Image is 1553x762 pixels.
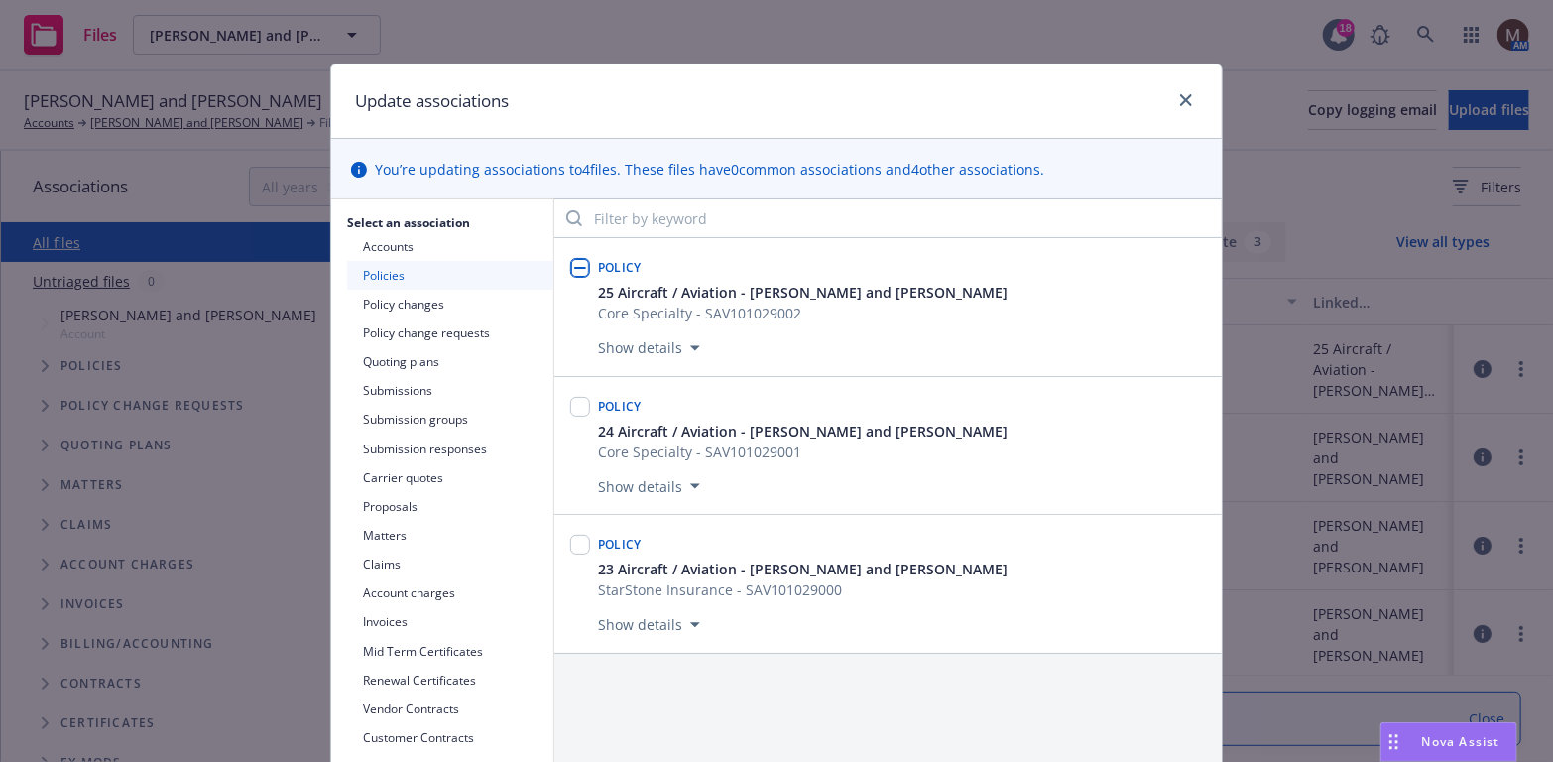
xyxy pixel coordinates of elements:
[347,463,553,492] button: Carrier quotes
[347,723,553,752] button: Customer Contracts
[1380,722,1517,762] button: Nova Assist
[554,198,1222,238] input: Filter by keyword
[590,613,708,637] button: Show details
[347,261,553,290] button: Policies
[347,666,553,695] button: Renewal Certificates
[347,607,553,636] button: Invoices
[347,550,553,578] button: Claims
[347,318,553,347] button: Policy change requests
[598,421,1008,442] button: 24 Aircraft / Aviation - [PERSON_NAME] and [PERSON_NAME]
[598,559,1008,579] button: 23 Aircraft / Aviation - [PERSON_NAME] and [PERSON_NAME]
[347,578,553,607] button: Account charges
[590,474,708,498] button: Show details
[347,637,553,666] button: Mid Term Certificates
[347,695,553,723] button: Vendor Contracts
[590,336,708,360] button: Show details
[1174,88,1198,112] a: close
[347,232,553,261] button: Accounts
[355,88,509,114] h1: Update associations
[598,303,1008,323] span: Core Specialty - SAV101029002
[1422,733,1500,750] span: Nova Assist
[347,405,553,434] button: Submission groups
[598,259,642,276] span: Policy
[347,347,553,376] button: Quoting plans
[1381,723,1406,761] div: Drag to move
[598,536,642,553] span: Policy
[375,159,1044,180] span: You’re updating associations to 4 files. These files have 0 common associations and 4 other assoc...
[347,492,553,521] button: Proposals
[347,290,553,318] button: Policy changes
[598,282,1008,303] button: 25 Aircraft / Aviation - [PERSON_NAME] and [PERSON_NAME]
[598,579,1008,600] span: StarStone Insurance - SAV101029000
[347,435,553,463] button: Submission responses
[598,442,1008,462] span: Core Specialty - SAV101029001
[598,398,642,415] span: Policy
[331,214,553,231] h2: Select an association
[347,376,553,405] button: Submissions
[347,521,553,550] button: Matters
